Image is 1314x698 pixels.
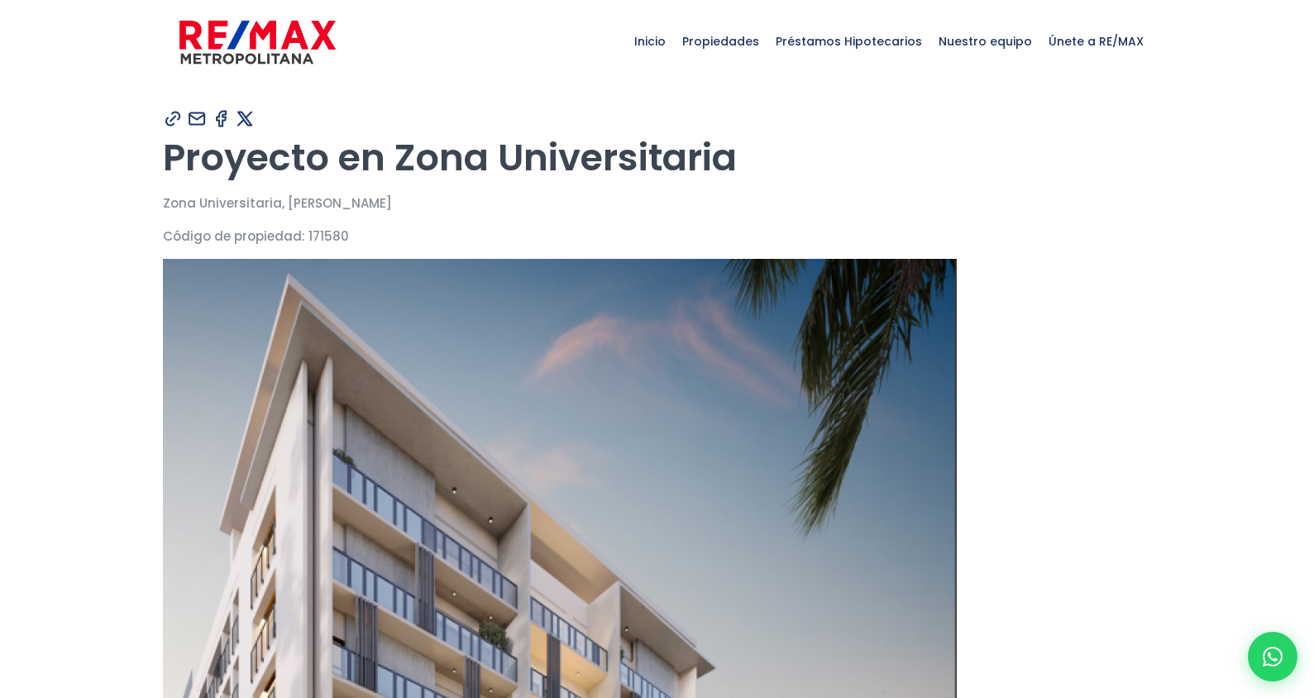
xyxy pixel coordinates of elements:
[187,108,208,129] img: Compartir
[163,227,305,245] span: Código de propiedad:
[767,17,930,66] span: Préstamos Hipotecarios
[179,17,336,67] img: remax-metropolitana-logo
[235,108,256,129] img: Compartir
[626,17,674,66] span: Inicio
[930,17,1040,66] span: Nuestro equipo
[308,227,349,245] span: 171580
[163,135,1152,180] h1: Proyecto en Zona Universitaria
[1040,17,1152,66] span: Únete a RE/MAX
[674,17,767,66] span: Propiedades
[163,193,1152,213] p: Zona Universitaria, [PERSON_NAME]
[163,108,184,129] img: Compartir
[211,108,232,129] img: Compartir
